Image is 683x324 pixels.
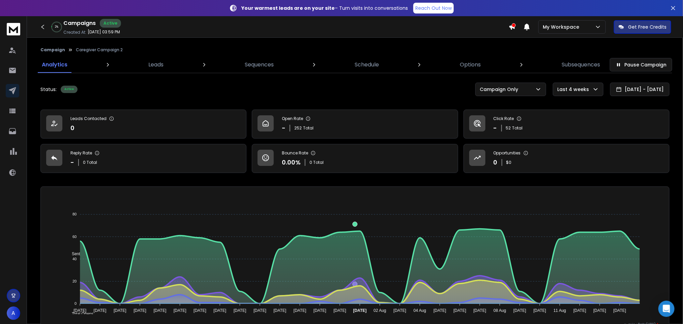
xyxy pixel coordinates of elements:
p: 0 Total [83,160,97,165]
button: Campaign [40,47,65,53]
tspan: [DATE] [234,308,246,313]
button: A [7,306,20,320]
p: Subsequences [562,61,600,69]
a: Leads [144,57,168,73]
p: 0 [494,158,498,167]
a: Leads Contacted0 [40,110,246,139]
span: Total Opens [67,312,93,316]
p: Reach Out Now [415,5,452,11]
a: Schedule [351,57,383,73]
tspan: 20 [72,279,77,283]
a: Click Rate-52Total [464,110,670,139]
p: Opportunities [494,150,521,156]
img: logo [7,23,20,35]
tspan: [DATE] [534,308,546,313]
a: Sequences [241,57,278,73]
span: 52 [506,125,511,131]
p: - [70,158,74,167]
a: Opportunities0$0 [464,144,670,173]
p: [DATE] 03:59 PM [88,29,120,35]
div: Active [100,19,121,28]
p: My Workspace [543,24,582,30]
p: Analytics [42,61,67,69]
tspan: [DATE] [294,308,306,313]
a: Subsequences [558,57,604,73]
p: Sequences [245,61,274,69]
p: Leads Contacted [70,116,107,121]
p: Schedule [355,61,379,69]
p: Options [460,61,481,69]
p: Campaign Only [480,86,521,93]
tspan: [DATE] [333,308,346,313]
tspan: [DATE] [214,308,227,313]
p: Status: [40,86,57,93]
tspan: [DATE] [393,308,406,313]
a: Options [456,57,485,73]
tspan: 40 [72,257,77,261]
a: Reach Out Now [413,3,454,13]
tspan: [DATE] [474,308,486,313]
p: - [494,123,497,133]
tspan: [DATE] [114,308,126,313]
tspan: [DATE] [154,308,167,313]
a: Analytics [38,57,71,73]
p: Leads [148,61,164,69]
a: Bounce Rate0.00%0 Total [252,144,458,173]
tspan: 60 [72,235,77,239]
tspan: [DATE] [593,308,606,313]
tspan: 11 Aug [554,308,566,313]
tspan: [DATE] [73,308,86,313]
tspan: 08 Aug [494,308,506,313]
p: 2 % [55,25,58,29]
span: Total [512,125,523,131]
p: 0.00 % [282,158,301,167]
span: Sent [67,252,80,256]
tspan: [DATE] [94,308,107,313]
tspan: [DATE] [353,308,367,313]
div: Open Intercom Messenger [658,301,675,317]
tspan: 0 [75,301,77,305]
tspan: [DATE] [453,308,466,313]
tspan: [DATE] [614,308,626,313]
p: – Turn visits into conversations [241,5,408,11]
p: - [282,123,286,133]
p: Caregiver Campaign 2 [76,47,123,53]
button: Pause Campaign [610,58,672,71]
p: Get Free Credits [628,24,666,30]
a: Reply Rate-0 Total [40,144,246,173]
p: Last 4 weeks [557,86,592,93]
p: $ 0 [506,160,512,165]
tspan: [DATE] [133,308,146,313]
p: Created At: [63,30,86,35]
button: [DATE] - [DATE] [610,83,670,96]
p: 0 [70,123,75,133]
tspan: 80 [72,212,77,216]
tspan: [DATE] [573,308,586,313]
p: Click Rate [494,116,514,121]
tspan: [DATE] [194,308,206,313]
tspan: 04 Aug [414,308,426,313]
p: 0 Total [309,160,324,165]
h1: Campaigns [63,19,96,27]
span: Total [303,125,314,131]
strong: Your warmest leads are on your site [241,5,335,11]
button: Get Free Credits [614,20,671,34]
tspan: [DATE] [273,308,286,313]
p: Bounce Rate [282,150,308,156]
tspan: [DATE] [513,308,526,313]
span: 252 [294,125,302,131]
tspan: 02 Aug [374,308,386,313]
a: Open Rate-252Total [252,110,458,139]
tspan: [DATE] [434,308,446,313]
p: Open Rate [282,116,303,121]
tspan: [DATE] [174,308,186,313]
p: Reply Rate [70,150,92,156]
div: Active [61,86,78,93]
tspan: [DATE] [254,308,266,313]
tspan: [DATE] [314,308,326,313]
